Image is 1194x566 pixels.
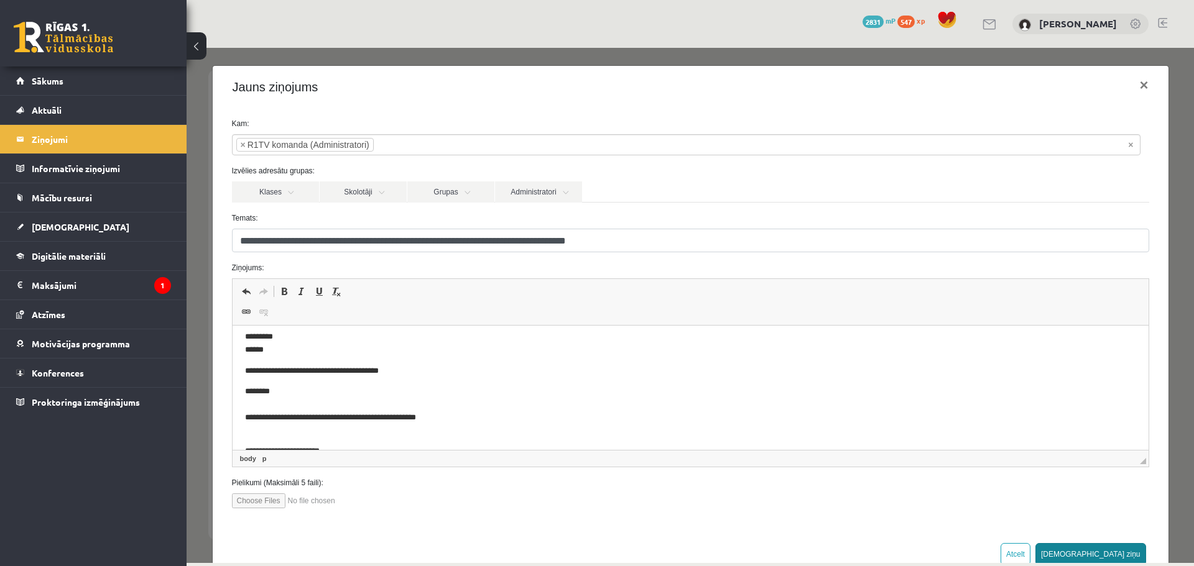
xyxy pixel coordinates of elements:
label: Kam: [36,70,972,81]
i: 1 [154,277,171,294]
span: 547 [897,16,915,28]
span: Motivācijas programma [32,338,130,349]
a: Undo (Ctrl+Z) [51,235,68,252]
a: Ziņojumi [16,125,171,153]
span: mP [886,16,895,25]
a: Sākums [16,66,171,95]
a: Link (Ctrl+K) [51,256,68,272]
span: Digitālie materiāli [32,250,106,262]
a: body element [51,405,72,416]
span: Konferences [32,367,84,378]
a: Skolotāji [133,134,220,155]
a: 2831 mP [863,16,895,25]
a: Italic (Ctrl+I) [106,235,124,252]
button: Atcelt [814,495,844,518]
a: Informatīvie ziņojumi [16,154,171,183]
a: Unlink [68,256,86,272]
a: Redo (Ctrl+Y) [68,235,86,252]
a: Remove Format [141,235,159,252]
label: Izvēlies adresātu grupas: [36,117,972,129]
a: Rīgas 1. Tālmācības vidusskola [14,22,113,53]
button: [DEMOGRAPHIC_DATA] ziņu [849,495,960,518]
img: Natans Ginzburgs [1019,19,1031,31]
span: 2831 [863,16,884,28]
a: Underline (Ctrl+U) [124,235,141,252]
legend: Maksājumi [32,271,171,299]
a: Grupas [221,134,308,155]
label: Temats: [36,165,972,176]
button: × [943,20,971,55]
h4: Jauns ziņojums [46,30,132,48]
a: Proktoringa izmēģinājums [16,388,171,416]
a: Administratori [308,134,396,155]
a: Atzīmes [16,300,171,329]
a: Bold (Ctrl+B) [89,235,106,252]
a: Mācību resursi [16,183,171,212]
a: [PERSON_NAME] [1039,17,1117,30]
span: Aktuāli [32,104,62,116]
a: Maksājumi1 [16,271,171,299]
li: R1TV komanda (Administratori) [50,90,187,104]
a: Klases [45,134,132,155]
a: Konferences [16,358,171,387]
span: Mācību resursi [32,192,92,203]
span: Proktoringa izmēģinājums [32,396,140,408]
legend: Informatīvie ziņojumi [32,154,171,183]
span: [DEMOGRAPHIC_DATA] [32,221,129,232]
legend: Ziņojumi [32,125,171,153]
a: Motivācijas programma [16,329,171,358]
label: Ziņojums: [36,214,972,226]
a: p element [73,405,83,416]
span: xp [917,16,925,25]
span: Sākums [32,75,63,86]
a: Aktuāli [16,96,171,124]
span: Noņemt visus vienumus [942,91,946,103]
span: Resize [953,410,960,416]
a: 547 xp [897,16,931,25]
a: [DEMOGRAPHIC_DATA] [16,212,171,241]
span: Atzīmes [32,309,65,320]
a: Digitālie materiāli [16,242,171,270]
span: × [54,91,59,103]
iframe: Editor, wiswyg-editor-47433777022060-1760200850-145 [46,278,962,402]
label: Pielikumi (Maksimāli 5 faili): [36,429,972,440]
